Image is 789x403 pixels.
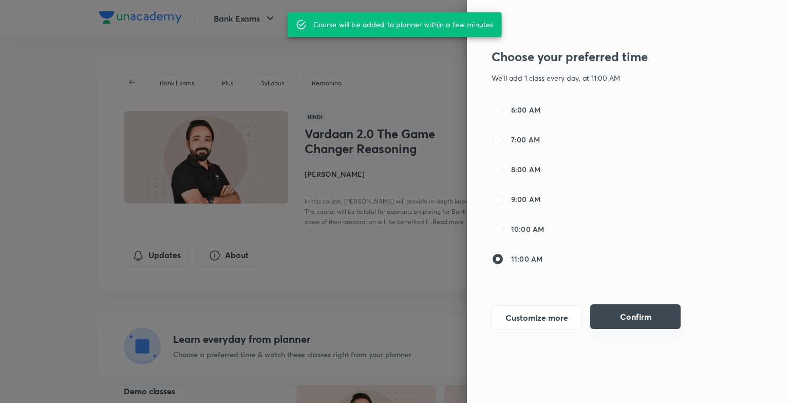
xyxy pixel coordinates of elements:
[511,134,540,145] span: 7:00 AM
[511,194,540,205] span: 9:00 AM
[511,283,542,294] span: 12:00 PM
[590,304,681,329] button: Confirm
[313,15,494,34] div: Course will be added to planner within a few minutes
[511,253,542,264] span: 11:00 AM
[492,49,705,64] h3: Choose your preferred time
[511,224,544,234] span: 10:00 AM
[492,72,705,83] p: We'll add 1 class every day, at 11:00 AM
[511,104,540,115] span: 6:00 AM
[511,164,540,175] span: 8:00 AM
[492,305,582,330] button: Customize more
